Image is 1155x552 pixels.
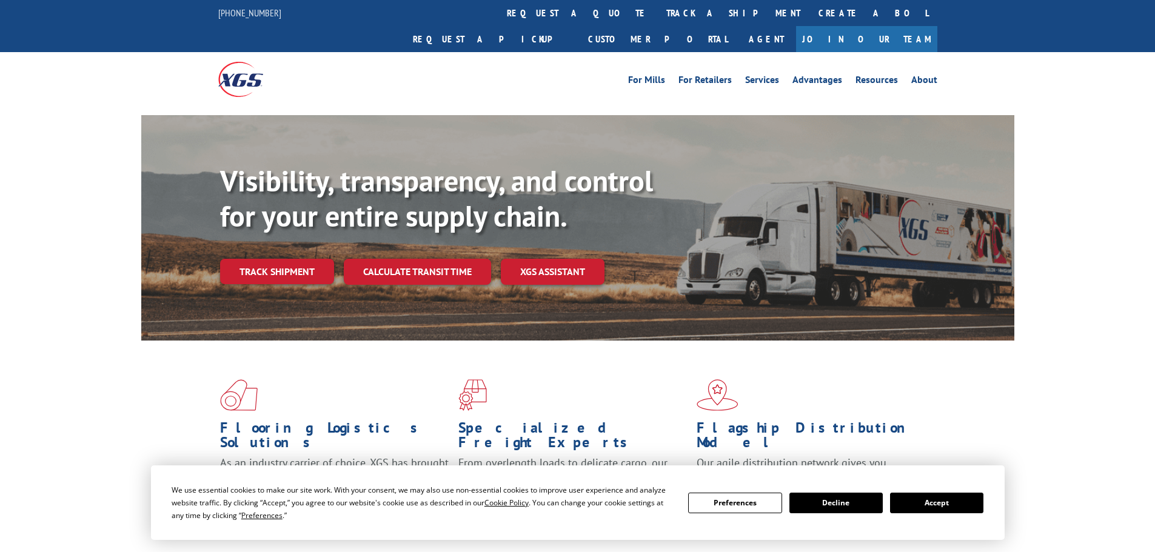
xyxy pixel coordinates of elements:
[890,493,983,513] button: Accept
[697,456,920,484] span: Our agile distribution network gives you nationwide inventory management on demand.
[458,421,688,456] h1: Specialized Freight Experts
[151,465,1005,540] div: Cookie Consent Prompt
[501,259,604,285] a: XGS ASSISTANT
[458,456,688,510] p: From overlength loads to delicate cargo, our experienced staff knows the best way to move your fr...
[579,26,737,52] a: Customer Portal
[789,493,883,513] button: Decline
[688,493,782,513] button: Preferences
[745,75,779,88] a: Services
[404,26,579,52] a: Request a pickup
[218,7,281,19] a: [PHONE_NUMBER]
[220,162,653,234] b: Visibility, transparency, and control for your entire supply chain.
[344,259,491,285] a: Calculate transit time
[855,75,898,88] a: Resources
[220,379,258,411] img: xgs-icon-total-supply-chain-intelligence-red
[241,510,283,520] span: Preferences
[697,421,926,456] h1: Flagship Distribution Model
[220,259,334,284] a: Track shipment
[220,421,449,456] h1: Flooring Logistics Solutions
[678,75,732,88] a: For Retailers
[628,75,665,88] a: For Mills
[911,75,937,88] a: About
[737,26,796,52] a: Agent
[172,484,674,522] div: We use essential cookies to make our site work. With your consent, we may also use non-essential ...
[458,379,487,411] img: xgs-icon-focused-on-flooring-red
[697,379,738,411] img: xgs-icon-flagship-distribution-model-red
[796,26,937,52] a: Join Our Team
[484,497,529,508] span: Cookie Policy
[792,75,842,88] a: Advantages
[220,456,449,499] span: As an industry carrier of choice, XGS has brought innovation and dedication to flooring logistics...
